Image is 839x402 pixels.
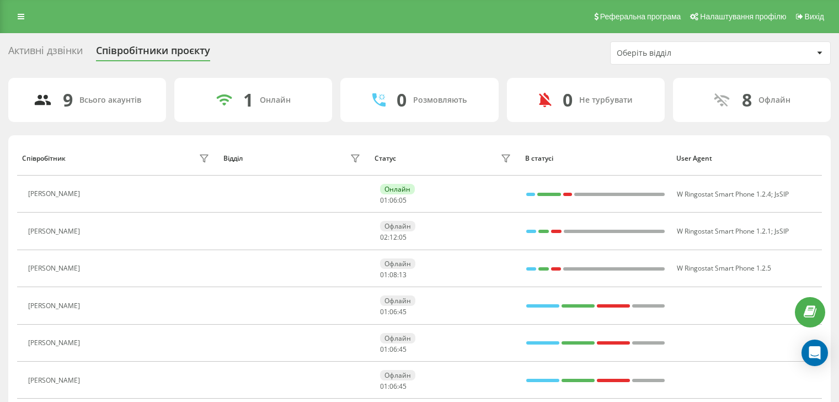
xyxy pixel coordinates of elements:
span: 45 [399,382,407,391]
div: Офлайн [758,96,790,105]
span: Реферальна програма [600,12,681,21]
span: Вихід [805,12,824,21]
span: 05 [399,232,407,242]
div: User Agent [676,155,817,162]
div: Офлайн [380,370,415,380]
div: Відділ [223,155,243,162]
span: 06 [389,382,397,391]
span: 01 [380,382,388,391]
span: 12 [389,232,397,242]
div: [PERSON_NAME] [28,265,83,272]
span: 06 [389,195,397,205]
div: Офлайн [380,221,415,231]
div: : : [380,197,407,204]
div: Онлайн [260,96,291,105]
span: 01 [380,345,388,354]
div: [PERSON_NAME] [28,228,83,235]
div: : : [380,308,407,316]
div: 9 [63,89,73,110]
div: [PERSON_NAME] [28,302,83,310]
span: 05 [399,195,407,205]
span: 02 [380,232,388,242]
span: 01 [380,270,388,279]
span: 08 [389,270,397,279]
span: 45 [399,307,407,316]
div: В статусі [525,155,666,162]
span: JsSIP [774,226,789,236]
div: 1 [243,89,253,110]
div: 0 [563,89,573,110]
span: 06 [389,307,397,316]
span: W Ringostat Smart Phone 1.2.1 [677,226,771,236]
div: Онлайн [380,184,415,194]
div: Співробітники проєкту [96,45,210,62]
div: 0 [397,89,407,110]
div: : : [380,271,407,279]
div: Співробітник [22,155,66,162]
div: Всього акаунтів [79,96,141,105]
div: : : [380,234,407,241]
div: Офлайн [380,258,415,269]
div: : : [380,346,407,353]
div: Статус [375,155,396,162]
div: Open Intercom Messenger [801,340,828,366]
div: : : [380,383,407,390]
div: Не турбувати [579,96,633,105]
div: Оберіть відділ [617,49,749,58]
div: Розмовляють [413,96,467,105]
span: 06 [389,345,397,354]
span: JsSIP [774,189,789,199]
span: Налаштування профілю [700,12,786,21]
span: 45 [399,345,407,354]
div: Офлайн [380,333,415,343]
div: Офлайн [380,295,415,306]
div: [PERSON_NAME] [28,339,83,347]
span: 01 [380,307,388,316]
div: [PERSON_NAME] [28,377,83,384]
div: [PERSON_NAME] [28,190,83,198]
span: W Ringostat Smart Phone 1.2.4 [677,189,771,199]
span: 13 [399,270,407,279]
div: 8 [742,89,752,110]
span: 01 [380,195,388,205]
div: Активні дзвінки [8,45,83,62]
span: W Ringostat Smart Phone 1.2.5 [677,263,771,273]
